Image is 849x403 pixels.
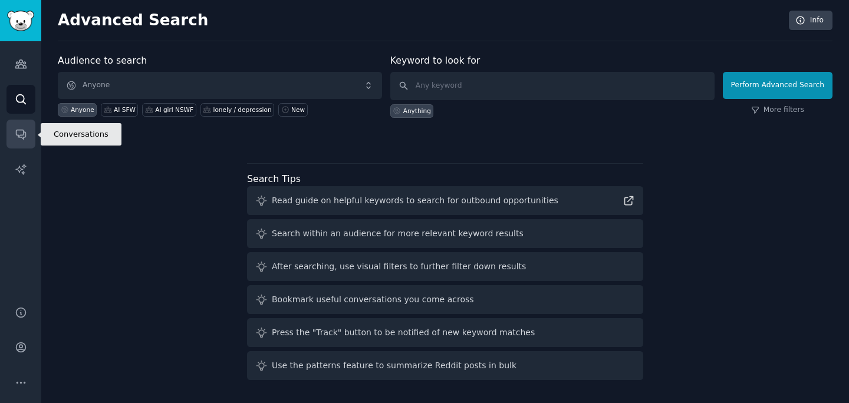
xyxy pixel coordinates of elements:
[291,105,305,114] div: New
[7,11,34,31] img: GummySearch logo
[272,227,524,240] div: Search within an audience for more relevant keyword results
[58,11,782,30] h2: Advanced Search
[58,55,147,66] label: Audience to search
[751,105,804,115] a: More filters
[114,105,136,114] div: AI SFW
[272,359,516,372] div: Use the patterns feature to summarize Reddit posts in bulk
[789,11,832,31] a: Info
[723,72,832,99] button: Perform Advanced Search
[155,105,193,114] div: AI girl NSWF
[278,103,307,117] a: New
[213,105,272,114] div: lonely / depression
[58,72,382,99] button: Anyone
[390,55,481,66] label: Keyword to look for
[403,107,431,115] div: Anything
[272,194,558,207] div: Read guide on helpful keywords to search for outbound opportunities
[390,72,715,100] input: Any keyword
[272,326,535,339] div: Press the "Track" button to be notified of new keyword matches
[272,293,474,306] div: Bookmark useful conversations you come across
[71,105,94,114] div: Anyone
[247,173,301,184] label: Search Tips
[272,260,526,273] div: After searching, use visual filters to further filter down results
